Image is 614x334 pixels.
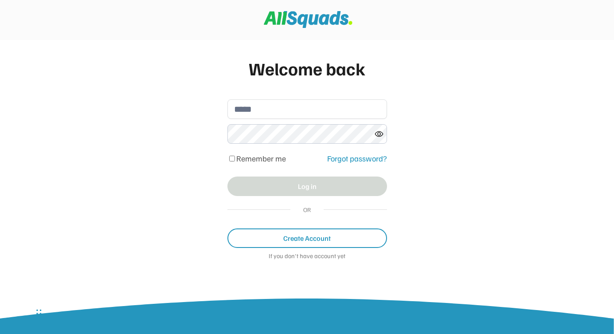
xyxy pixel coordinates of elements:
[227,177,387,196] button: Log in
[227,55,387,82] div: Welcome back
[236,153,286,163] label: Remember me
[227,252,387,261] div: If you don't have account yet
[227,228,387,248] button: Create Account
[264,11,352,28] img: Squad%20Logo.svg
[327,153,387,165] div: Forgot password?
[299,205,315,214] div: OR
